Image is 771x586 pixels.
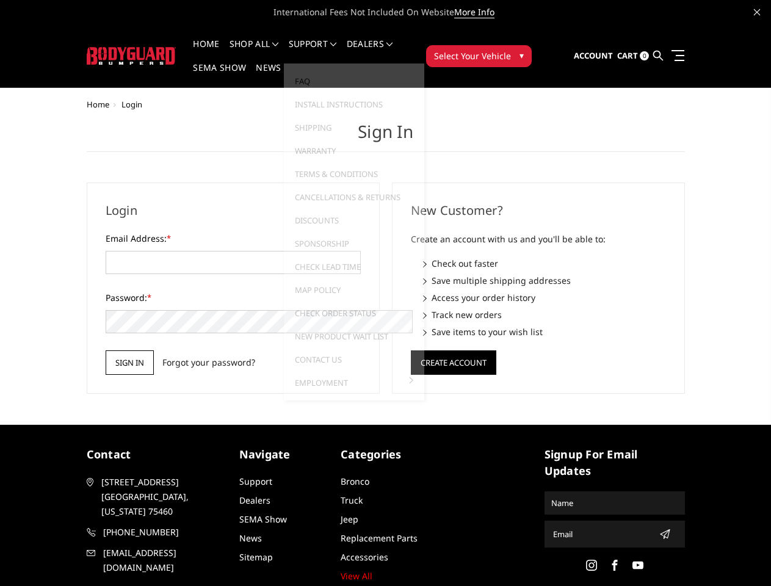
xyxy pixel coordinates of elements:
[239,513,287,525] a: SEMA Show
[87,446,227,463] h5: contact
[426,45,532,67] button: Select Your Vehicle
[545,446,685,479] h5: signup for email updates
[106,201,361,220] h2: Login
[239,446,329,463] h5: Navigate
[347,40,393,63] a: Dealers
[434,49,511,62] span: Select Your Vehicle
[423,308,666,321] li: Track new orders
[640,51,649,60] span: 0
[341,551,388,563] a: Accessories
[548,524,654,544] input: Email
[341,494,363,506] a: Truck
[106,291,361,304] label: Password:
[341,532,418,544] a: Replacement Parts
[411,201,666,220] h2: New Customer?
[423,274,666,287] li: Save multiple shipping addresses
[289,325,419,348] a: New Product Wait List
[423,291,666,304] li: Access your order history
[106,350,154,375] input: Sign in
[519,49,524,62] span: ▾
[101,475,225,519] span: [STREET_ADDRESS] [GEOGRAPHIC_DATA], [US_STATE] 75460
[710,527,771,586] iframe: Chat Widget
[574,50,613,61] span: Account
[289,371,419,394] a: Employment
[289,348,419,371] a: Contact Us
[289,70,419,93] a: FAQ
[289,302,419,325] a: Check Order Status
[103,546,226,575] span: [EMAIL_ADDRESS][DOMAIN_NAME]
[289,116,419,139] a: Shipping
[87,47,176,65] img: BODYGUARD BUMPERS
[546,493,683,513] input: Name
[230,40,279,63] a: shop all
[121,99,142,110] span: Login
[87,525,227,540] a: [PHONE_NUMBER]
[423,257,666,270] li: Check out faster
[239,551,273,563] a: Sitemap
[289,209,419,232] a: Discounts
[617,50,638,61] span: Cart
[574,40,613,73] a: Account
[289,186,419,209] a: Cancellations & Returns
[87,99,109,110] a: Home
[411,350,496,375] button: Create Account
[341,446,430,463] h5: Categories
[289,255,419,278] a: Check Lead Time
[239,494,270,506] a: Dealers
[341,570,372,582] a: View All
[454,6,494,18] a: More Info
[87,121,685,152] h1: Sign in
[411,355,496,367] a: Create Account
[289,162,419,186] a: Terms & Conditions
[289,139,419,162] a: Warranty
[256,63,281,87] a: News
[617,40,649,73] a: Cart 0
[289,232,419,255] a: Sponsorship
[289,278,419,302] a: MAP Policy
[162,356,255,369] a: Forgot your password?
[103,525,226,540] span: [PHONE_NUMBER]
[87,546,227,575] a: [EMAIL_ADDRESS][DOMAIN_NAME]
[193,40,219,63] a: Home
[193,63,246,87] a: SEMA Show
[289,93,419,116] a: Install Instructions
[289,40,337,63] a: Support
[341,513,358,525] a: Jeep
[239,476,272,487] a: Support
[239,532,262,544] a: News
[106,232,361,245] label: Email Address:
[423,325,666,338] li: Save items to your wish list
[341,476,369,487] a: Bronco
[411,232,666,247] p: Create an account with us and you'll be able to:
